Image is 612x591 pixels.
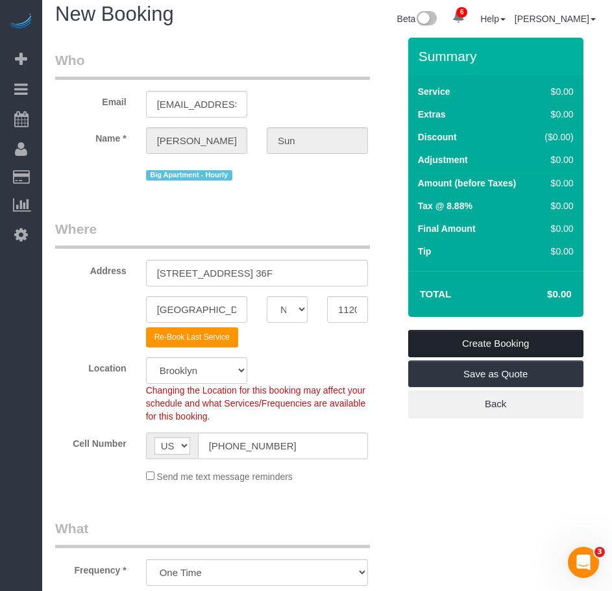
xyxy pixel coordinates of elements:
[568,547,599,578] iframe: Intercom live chat
[418,85,450,98] label: Service
[515,14,596,24] a: [PERSON_NAME]
[146,127,247,154] input: First Name
[594,547,605,557] span: 3
[157,472,293,482] span: Send me text message reminders
[420,288,452,299] strong: Total
[419,49,577,64] h3: Summary
[45,559,136,577] label: Frequency *
[408,330,583,357] a: Create Booking
[146,296,247,323] input: City
[418,245,432,258] label: Tip
[146,327,238,347] button: Re-Book Last Service
[539,108,574,121] div: $0.00
[456,7,467,18] span: 6
[327,296,368,323] input: Zip Code
[198,433,368,459] input: Cell Number
[539,177,574,190] div: $0.00
[539,222,574,235] div: $0.00
[267,127,368,154] input: Last Name
[539,131,574,144] div: ($0.00)
[55,51,370,80] legend: Who
[418,131,457,144] label: Discount
[539,199,574,212] div: $0.00
[146,385,366,421] span: Changing the Location for this booking may affect your schedule and what Services/Frequencies are...
[146,91,247,118] input: Email
[45,91,136,108] label: Email
[408,360,583,388] a: Save as Quote
[539,245,574,258] div: $0.00
[446,3,471,32] a: 6
[480,14,506,24] a: Help
[55,220,370,249] legend: Where
[508,289,571,300] h4: $0.00
[8,13,34,31] img: Automaid Logo
[397,14,437,24] a: Beta
[418,222,476,235] label: Final Amount
[55,519,370,548] legend: What
[45,433,136,450] label: Cell Number
[539,85,574,98] div: $0.00
[45,357,136,375] label: Location
[418,177,516,190] label: Amount (before Taxes)
[45,127,136,145] label: Name *
[408,390,583,418] a: Back
[415,11,437,28] img: New interface
[418,153,468,166] label: Adjustment
[418,108,446,121] label: Extras
[539,153,574,166] div: $0.00
[55,3,174,25] span: New Booking
[45,260,136,277] label: Address
[146,170,232,181] span: Big Apartment - Hourly
[418,199,472,212] label: Tax @ 8.88%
